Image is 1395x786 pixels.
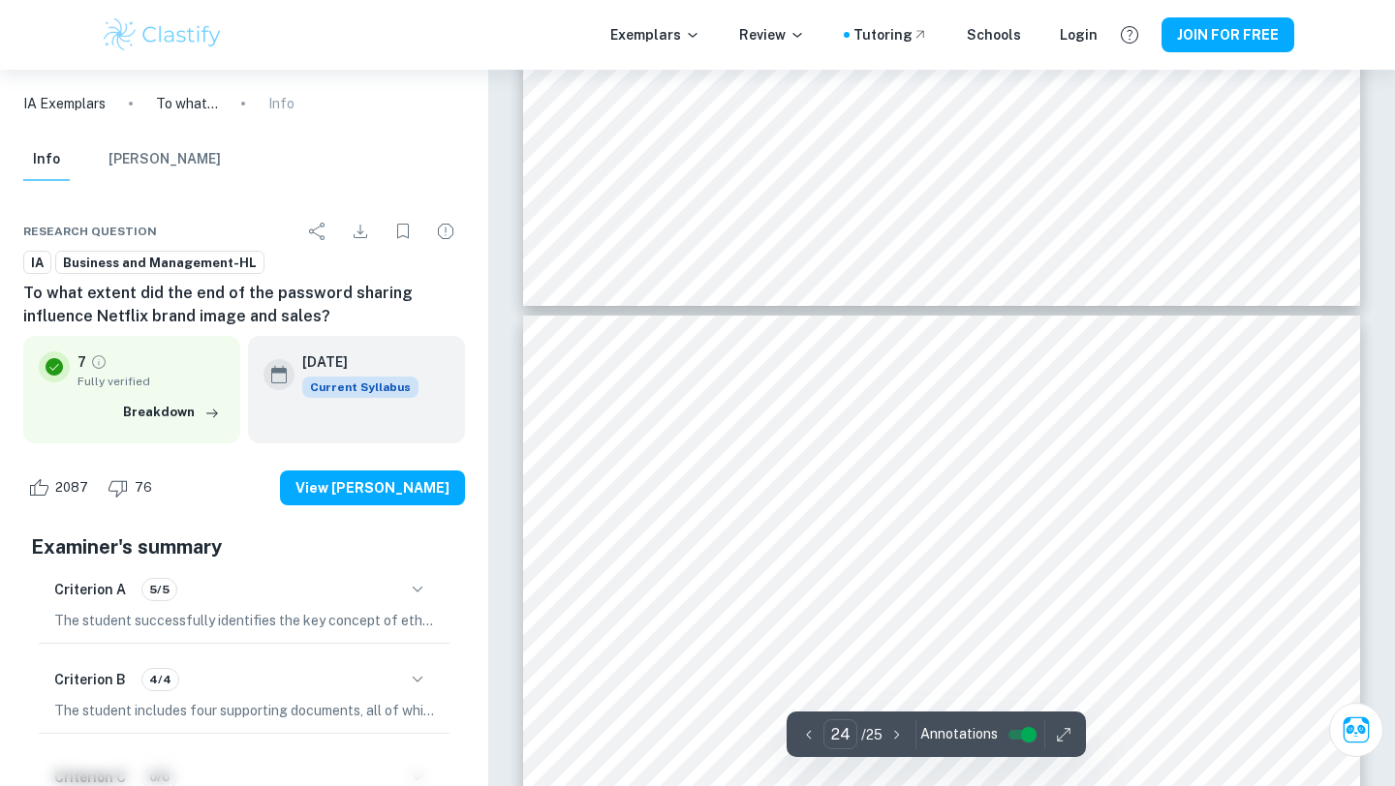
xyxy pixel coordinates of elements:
[1060,24,1098,45] a: Login
[610,24,700,45] p: Exemplars
[24,254,50,273] span: IA
[124,478,163,498] span: 76
[1113,18,1146,51] button: Help and Feedback
[54,579,126,600] h6: Criterion A
[23,93,106,114] a: IA Exemplars
[861,724,883,745] p: / 25
[298,212,337,251] div: Share
[280,470,465,505] button: View [PERSON_NAME]
[77,373,225,390] span: Fully verified
[31,532,457,561] h5: Examiner's summary
[1329,703,1383,757] button: Ask Clai
[101,15,224,54] img: Clastify logo
[268,93,294,114] p: Info
[54,700,434,721] p: The student includes four supporting documents, all of which were published within a maximum of t...
[920,724,998,744] span: Annotations
[142,671,178,688] span: 4/4
[142,581,176,598] span: 5/5
[118,398,225,427] button: Breakdown
[853,24,928,45] a: Tutoring
[90,353,108,371] a: Grade fully verified
[302,377,418,398] span: Current Syllabus
[45,478,99,498] span: 2087
[384,212,422,251] div: Bookmark
[54,610,434,631] p: The student successfully identifies the key concept of ethics for their IA. They mention this key...
[103,472,163,503] div: Dislike
[108,138,221,181] button: [PERSON_NAME]
[23,251,51,275] a: IA
[56,254,263,273] span: Business and Management-HL
[23,282,465,328] h6: To what extent did the end of the password sharing influence Netflix brand image and sales?
[302,377,418,398] div: This exemplar is based on the current syllabus. Feel free to refer to it for inspiration/ideas wh...
[23,138,70,181] button: Info
[23,223,157,240] span: Research question
[426,212,465,251] div: Report issue
[55,251,264,275] a: Business and Management-HL
[23,472,99,503] div: Like
[302,351,403,373] h6: [DATE]
[156,93,218,114] p: To what extent did the end of the password sharing influence Netflix brand image and sales?
[54,669,126,690] h6: Criterion B
[77,351,86,373] p: 7
[341,212,380,251] div: Download
[739,24,805,45] p: Review
[1162,17,1294,52] button: JOIN FOR FREE
[967,24,1021,45] a: Schools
